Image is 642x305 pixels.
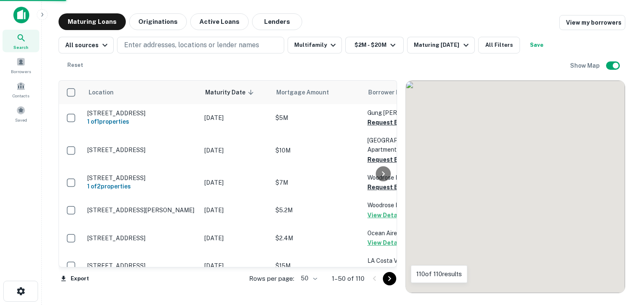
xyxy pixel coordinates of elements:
[3,30,39,52] a: Search
[275,113,359,122] p: $5M
[124,40,259,50] p: Enter addresses, locations or lender names
[15,117,27,123] span: Saved
[367,108,451,117] p: Gung [PERSON_NAME] LLC
[117,37,284,53] button: Enter addresses, locations or lender names
[83,81,200,104] th: Location
[367,201,451,210] p: Woodrose LLC
[204,234,267,243] p: [DATE]
[570,61,601,70] h6: Show Map
[87,206,196,214] p: [STREET_ADDRESS][PERSON_NAME]
[13,92,29,99] span: Contacts
[204,261,267,270] p: [DATE]
[367,136,451,154] p: [GEOGRAPHIC_DATA] Apartments LLC
[367,173,451,182] p: Woodrose LLC
[332,274,364,284] p: 1–50 of 110
[129,13,187,30] button: Originations
[87,262,196,269] p: [STREET_ADDRESS]
[600,238,642,278] iframe: Chat Widget
[59,272,91,285] button: Export
[363,81,455,104] th: Borrower Name
[13,44,28,51] span: Search
[3,102,39,125] a: Saved
[3,54,39,76] a: Borrowers
[204,146,267,155] p: [DATE]
[275,261,359,270] p: $15M
[87,109,196,117] p: [STREET_ADDRESS]
[204,178,267,187] p: [DATE]
[414,40,471,50] div: Maturing [DATE]
[367,155,435,165] button: Request Borrower Info
[367,265,405,275] button: View Details
[345,37,404,53] button: $2M - $20M
[88,87,114,97] span: Location
[383,272,396,285] button: Go to next page
[275,146,359,155] p: $10M
[523,37,550,53] button: Save your search to get updates of matches that match your search criteria.
[3,78,39,101] a: Contacts
[298,272,318,285] div: 50
[87,182,196,191] h6: 1 of 2 properties
[416,269,462,279] p: 110 of 110 results
[367,117,435,127] button: Request Borrower Info
[367,238,405,248] button: View Details
[62,57,89,74] button: Reset
[288,37,342,53] button: Multifamily
[252,13,302,30] button: Lenders
[276,87,340,97] span: Mortgage Amount
[271,81,363,104] th: Mortgage Amount
[367,256,451,265] p: LA Costa Vista LLC
[190,13,249,30] button: Active Loans
[200,81,271,104] th: Maturity Date
[249,274,294,284] p: Rows per page:
[368,87,412,97] span: Borrower Name
[87,174,196,182] p: [STREET_ADDRESS]
[559,15,625,30] a: View my borrowers
[275,178,359,187] p: $7M
[275,234,359,243] p: $2.4M
[407,37,474,53] button: Maturing [DATE]
[13,7,29,23] img: capitalize-icon.png
[367,229,451,238] p: Ocean Aire LLC
[59,37,114,53] button: All sources
[478,37,520,53] button: All Filters
[204,206,267,215] p: [DATE]
[275,206,359,215] p: $5.2M
[87,117,196,126] h6: 1 of 1 properties
[65,40,110,50] div: All sources
[367,210,405,220] button: View Details
[87,234,196,242] p: [STREET_ADDRESS]
[204,113,267,122] p: [DATE]
[11,68,31,75] span: Borrowers
[205,87,256,97] span: Maturity Date
[406,81,625,293] div: 0 0
[367,182,435,192] button: Request Borrower Info
[59,13,126,30] button: Maturing Loans
[87,146,196,154] p: [STREET_ADDRESS]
